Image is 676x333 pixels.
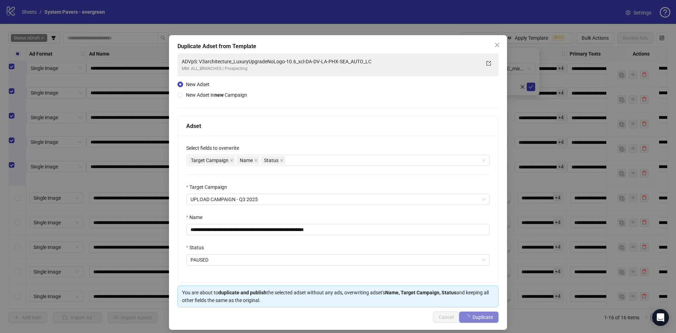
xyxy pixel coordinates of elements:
span: Name [237,156,259,165]
strong: new [214,92,224,98]
span: UPLOAD CAMPAIGN - Q3 2025 [190,194,486,205]
button: Close [492,39,503,51]
span: close [254,159,258,162]
button: Cancel [433,312,459,323]
span: close [230,159,233,162]
button: Duplicate [459,312,499,323]
div: Open Intercom Messenger [652,309,669,326]
div: You are about to the selected adset without any ads, overwriting adset's and keeping all other fi... [182,289,494,304]
span: loading [464,314,470,320]
span: Duplicate [472,314,493,320]
span: Name [240,156,253,164]
span: close [494,42,500,48]
div: Duplicate Adset from Template [177,42,499,51]
div: ADVpS: V3architecture_LuxuryUpgradeNoLogo-10.6_xcl-DA-DV-LA-PHX-SEA_AUTO_LC [182,58,480,65]
span: Status [261,156,285,165]
span: New Adset in Campaign [186,92,247,98]
strong: duplicate and publish [218,290,267,295]
span: Target Campaign [188,156,235,165]
div: Adset [186,122,490,130]
span: PAUSED [190,255,486,265]
input: Name [186,224,490,235]
span: close [280,159,283,162]
span: Target Campaign [191,156,229,164]
div: MM: ALL_BRANCHES | Prospecting [182,65,480,72]
label: Target Campaign [186,183,232,191]
label: Select fields to overwrite [186,144,244,152]
span: Status [264,156,278,164]
label: Name [186,213,207,221]
label: Status [186,244,208,251]
span: New Adset [186,82,209,87]
span: export [486,61,491,66]
strong: Name, Target Campaign, Status [385,290,456,295]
